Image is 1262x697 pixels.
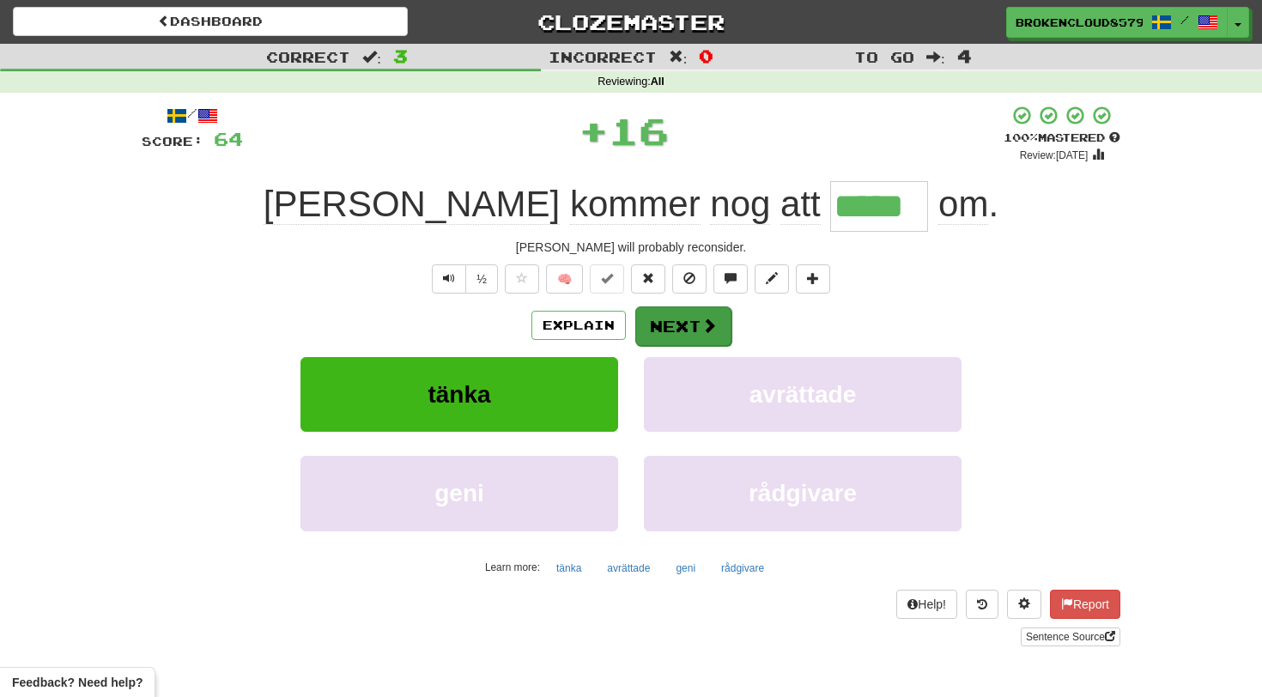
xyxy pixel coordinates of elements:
button: Next [635,306,731,346]
span: . [928,184,998,225]
span: rådgivare [749,480,857,506]
button: Round history (alt+y) [966,590,998,619]
button: rådgivare [712,555,774,581]
span: 64 [214,128,243,149]
button: 🧠 [546,264,583,294]
span: Correct [266,48,350,65]
span: 0 [699,45,713,66]
button: avrättade [598,555,659,581]
span: Open feedback widget [12,674,143,691]
small: Review: [DATE] [1020,149,1089,161]
span: / [1180,14,1189,26]
span: Incorrect [549,48,657,65]
a: Sentence Source [1021,627,1120,646]
button: geni [666,555,705,581]
div: [PERSON_NAME] will probably reconsider. [142,239,1120,256]
span: BrokenCloud8579 [1016,15,1143,30]
span: 100 % [1004,130,1038,144]
button: Reset to 0% Mastered (alt+r) [631,264,665,294]
button: Add to collection (alt+a) [796,264,830,294]
button: geni [300,456,618,530]
button: tänka [547,555,591,581]
span: tänka [428,381,490,408]
strong: All [651,76,664,88]
span: : [669,50,688,64]
button: avrättade [644,357,962,432]
span: : [362,50,381,64]
button: tänka [300,357,618,432]
button: Ignore sentence (alt+i) [672,264,707,294]
span: : [926,50,945,64]
button: rådgivare [644,456,962,530]
a: BrokenCloud8579 / [1006,7,1228,38]
button: Help! [896,590,957,619]
span: om [938,184,988,225]
div: Mastered [1004,130,1120,146]
span: + [579,105,609,156]
button: Favorite sentence (alt+f) [505,264,539,294]
small: Learn more: [485,561,540,573]
button: Edit sentence (alt+d) [755,264,789,294]
button: ½ [465,264,498,294]
span: avrättade [749,381,857,408]
button: Explain [531,311,626,340]
button: Set this sentence to 100% Mastered (alt+m) [590,264,624,294]
button: Discuss sentence (alt+u) [713,264,748,294]
span: Score: [142,134,203,148]
span: att [780,184,821,225]
div: Text-to-speech controls [428,264,498,294]
a: Clozemaster [434,7,828,37]
span: kommer [570,184,701,225]
button: Play sentence audio (ctl+space) [432,264,466,294]
a: Dashboard [13,7,408,36]
button: Report [1050,590,1120,619]
span: [PERSON_NAME] [264,184,560,225]
span: nog [710,184,770,225]
span: 3 [393,45,408,66]
span: geni [434,480,484,506]
span: To go [854,48,914,65]
div: / [142,105,243,126]
span: 16 [609,109,669,152]
span: 4 [957,45,972,66]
